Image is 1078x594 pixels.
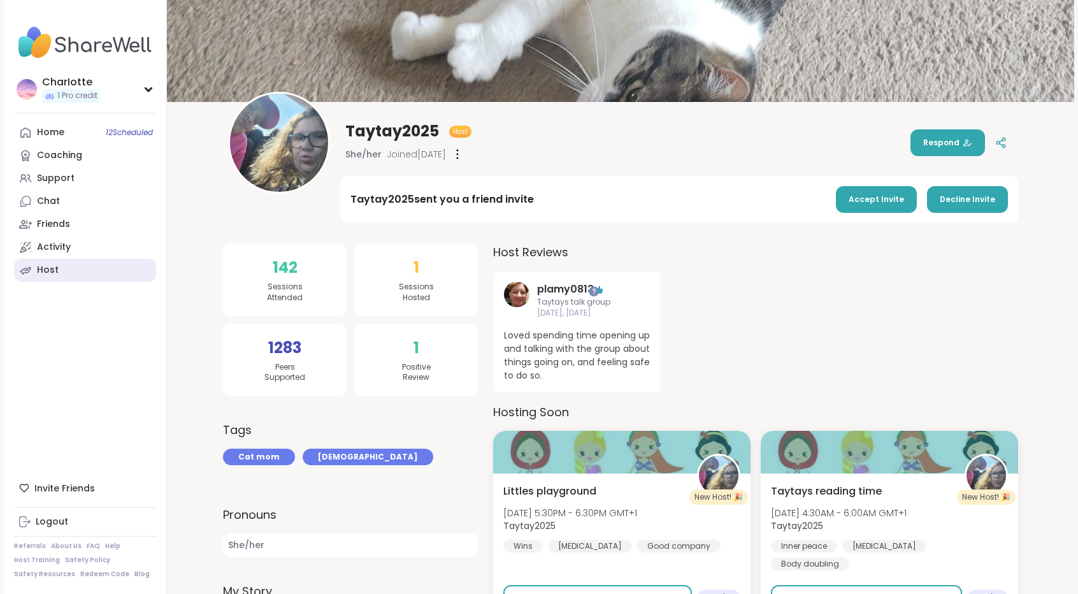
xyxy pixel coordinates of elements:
a: Blog [134,570,150,579]
a: About Us [51,542,82,551]
button: Accept Invite [836,186,917,213]
span: Taytay2025 [345,121,439,141]
span: Positive Review [402,362,431,384]
img: Taytay2025 [967,456,1006,495]
span: 1 [413,256,419,279]
a: Coaching [14,144,156,167]
span: Taytays reading time [771,484,882,499]
span: [DATE], [DATE] [537,308,617,319]
div: Body doubling [771,558,849,570]
div: Activity [37,241,71,254]
h3: Host Reviews [493,243,1018,261]
h3: Tags [223,421,252,438]
button: Respond [910,129,985,156]
div: Support [37,172,75,185]
div: Home [37,126,64,139]
a: Home12Scheduled [14,121,156,144]
span: Accept Invite [849,194,904,205]
div: Host [37,264,59,277]
iframe: Spotlight [589,286,599,296]
div: New Host! 🎉 [957,489,1016,505]
label: Pronouns [223,506,478,523]
span: Host [453,127,468,136]
div: Taytay2025 sent you a friend invite [350,192,534,207]
img: Taytay2025 [699,456,738,495]
a: Safety Resources [14,570,75,579]
b: Taytay2025 [771,519,823,532]
span: Littles playground [503,484,596,499]
a: plamy0813 [537,282,594,297]
span: [DATE] 5:30PM - 6:30PM GMT+1 [503,507,637,519]
img: CharIotte [17,79,37,99]
div: [MEDICAL_DATA] [548,540,632,553]
span: She/her [223,533,478,557]
span: Loved spending time opening up and talking with the group about things going on, and feeling safe... [504,329,650,382]
a: Referrals [14,542,46,551]
button: Decline Invite [927,186,1008,213]
div: Coaching [37,149,82,162]
span: [DEMOGRAPHIC_DATA] [318,451,418,463]
span: 1 [413,337,419,359]
img: Taytay2025 [230,94,328,192]
div: Good company [637,540,721,553]
a: Logout [14,511,156,533]
div: Inner peace [771,540,837,553]
a: Chat [14,190,156,213]
img: plamy0813 [504,282,529,307]
div: Logout [36,516,68,528]
div: Friends [37,218,70,231]
span: 142 [273,256,298,279]
div: [MEDICAL_DATA] [842,540,926,553]
a: Safety Policy [65,556,110,565]
span: Decline Invite [940,194,995,205]
span: [DATE] 4:30AM - 6:00AM GMT+1 [771,507,907,519]
span: Sessions Hosted [399,282,434,303]
a: Activity [14,236,156,259]
a: Support [14,167,156,190]
a: plamy0813 [504,282,529,319]
a: Redeem Code [80,570,129,579]
span: Joined [DATE] [387,148,446,161]
div: Invite Friends [14,477,156,500]
a: Host [14,259,156,282]
span: Taytays talk group [537,297,617,308]
div: Wins [503,540,543,553]
span: Sessions Attended [267,282,303,303]
div: Chat [37,195,60,208]
b: Taytay2025 [503,519,556,532]
div: New Host! 🎉 [689,489,748,505]
a: Friends [14,213,156,236]
span: Respond [923,137,972,148]
a: Help [105,542,120,551]
span: Cat mom [238,451,280,463]
span: She/her [345,148,382,161]
img: ShareWell Nav Logo [14,20,156,65]
span: Peers Supported [264,362,305,384]
span: 12 Scheduled [106,127,153,138]
a: Host Training [14,556,60,565]
a: FAQ [87,542,100,551]
div: CharIotte [42,75,100,89]
span: 1 Pro credit [57,91,97,101]
h3: Hosting Soon [493,403,1018,421]
span: 1283 [268,337,301,359]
